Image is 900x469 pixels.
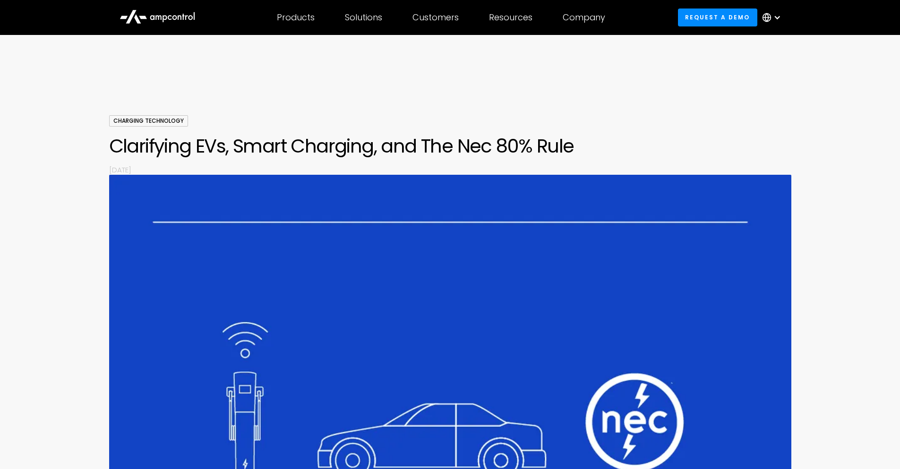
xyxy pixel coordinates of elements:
[345,12,382,23] div: Solutions
[563,12,605,23] div: Company
[277,12,315,23] div: Products
[109,135,791,157] h1: Clarifying EVs, Smart Charging, and The Nec 80% Rule
[489,12,532,23] div: Resources
[412,12,459,23] div: Customers
[109,115,188,127] div: Charging Technology
[678,9,757,26] a: Request a demo
[109,165,791,175] p: [DATE]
